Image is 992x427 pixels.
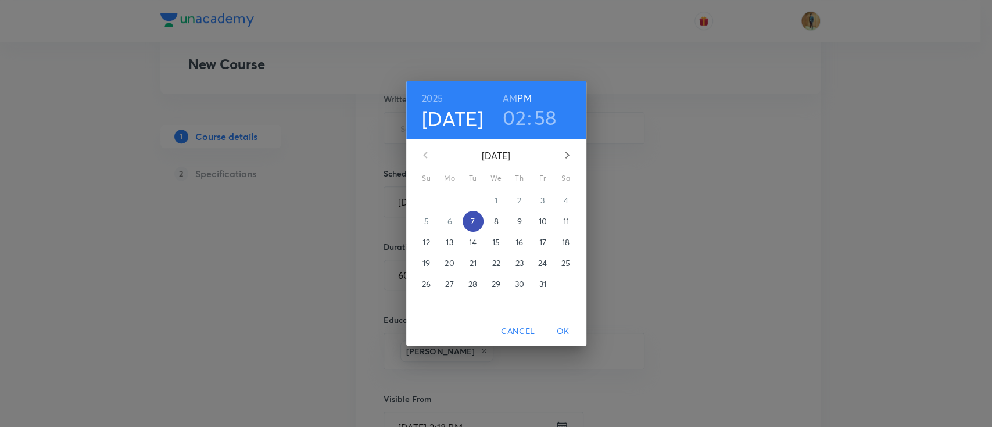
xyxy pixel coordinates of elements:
[492,257,500,269] p: 22
[532,232,553,253] button: 17
[532,211,553,232] button: 10
[509,232,530,253] button: 16
[439,253,460,274] button: 20
[563,216,568,227] p: 11
[501,324,535,339] span: Cancel
[532,253,553,274] button: 24
[534,105,557,130] button: 58
[468,278,477,290] p: 28
[496,321,539,342] button: Cancel
[486,274,507,295] button: 29
[469,257,476,269] p: 21
[422,106,484,131] button: [DATE]
[416,232,437,253] button: 12
[527,105,532,130] h3: :
[556,173,576,184] span: Sa
[532,274,553,295] button: 31
[561,257,570,269] p: 25
[515,236,523,248] p: 16
[556,253,576,274] button: 25
[503,105,526,130] button: 02
[517,216,521,227] p: 9
[545,321,582,342] button: OK
[422,90,443,106] button: 2025
[492,278,500,290] p: 29
[471,216,475,227] p: 7
[486,232,507,253] button: 15
[486,173,507,184] span: We
[445,257,454,269] p: 20
[538,216,546,227] p: 10
[439,232,460,253] button: 13
[556,232,576,253] button: 18
[422,278,431,290] p: 26
[514,278,524,290] p: 30
[509,274,530,295] button: 30
[509,211,530,232] button: 9
[463,253,484,274] button: 21
[446,236,453,248] p: 13
[469,236,477,248] p: 14
[445,278,453,290] p: 27
[463,211,484,232] button: 7
[492,236,500,248] p: 15
[509,173,530,184] span: Th
[439,173,460,184] span: Mo
[562,236,570,248] p: 18
[463,274,484,295] button: 28
[538,257,547,269] p: 24
[503,90,517,106] button: AM
[509,253,530,274] button: 23
[486,253,507,274] button: 22
[549,324,577,339] span: OK
[532,173,553,184] span: Fr
[463,173,484,184] span: Tu
[556,211,576,232] button: 11
[517,90,531,106] button: PM
[422,236,429,248] p: 12
[416,173,437,184] span: Su
[422,257,430,269] p: 19
[439,274,460,295] button: 27
[539,236,546,248] p: 17
[439,149,553,163] p: [DATE]
[539,278,546,290] p: 31
[515,257,523,269] p: 23
[493,216,498,227] p: 8
[486,211,507,232] button: 8
[416,253,437,274] button: 19
[416,274,437,295] button: 26
[463,232,484,253] button: 14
